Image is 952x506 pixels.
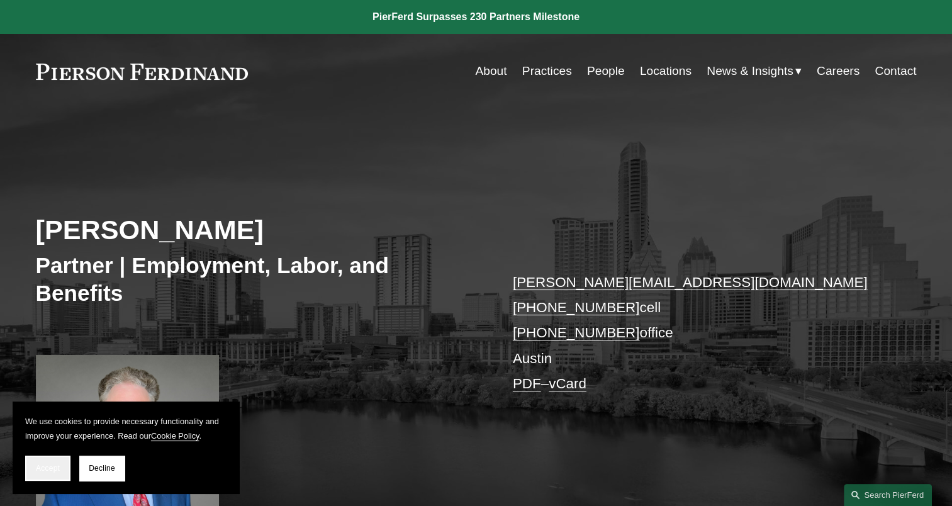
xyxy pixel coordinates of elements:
h3: Partner | Employment, Labor, and Benefits [36,252,476,306]
p: cell office Austin – [513,270,880,397]
a: Search this site [844,484,932,506]
p: We use cookies to provide necessary functionality and improve your experience. Read our . [25,414,227,443]
button: Decline [79,456,125,481]
a: [PHONE_NUMBER] [513,325,640,340]
a: Contact [875,59,916,83]
a: PDF [513,376,541,391]
a: Practices [522,59,572,83]
span: News & Insights [707,60,793,82]
a: vCard [549,376,586,391]
span: Decline [89,464,115,473]
a: [PERSON_NAME][EMAIL_ADDRESS][DOMAIN_NAME] [513,274,868,290]
span: Accept [36,464,60,473]
h2: [PERSON_NAME] [36,213,476,246]
button: Accept [25,456,70,481]
a: People [587,59,625,83]
section: Cookie banner [13,402,239,493]
a: [PHONE_NUMBER] [513,300,640,315]
a: Locations [640,59,692,83]
a: Cookie Policy [151,431,199,441]
a: folder dropdown [707,59,802,83]
a: About [475,59,507,83]
a: Careers [817,59,860,83]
